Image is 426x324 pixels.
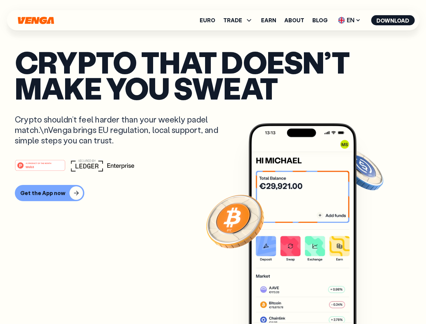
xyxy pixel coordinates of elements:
img: USDC coin [336,145,385,194]
a: #1 PRODUCT OF THE MONTHWeb3 [15,164,65,172]
a: Earn [261,18,276,23]
span: EN [336,15,363,26]
tspan: Web3 [26,165,34,168]
span: TRADE [223,18,242,23]
p: Crypto that doesn’t make you sweat [15,49,411,101]
svg: Home [17,17,55,24]
img: flag-uk [338,17,345,24]
a: About [284,18,304,23]
a: Blog [312,18,328,23]
p: Crypto shouldn’t feel harder than your weekly padel match.\nVenga brings EU regulation, local sup... [15,114,228,146]
div: Get the App now [20,190,65,196]
button: Download [371,15,415,25]
button: Get the App now [15,185,84,201]
a: Get the App now [15,185,411,201]
a: Euro [200,18,215,23]
span: TRADE [223,16,253,24]
img: Bitcoin [205,191,265,251]
tspan: #1 PRODUCT OF THE MONTH [26,162,51,164]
